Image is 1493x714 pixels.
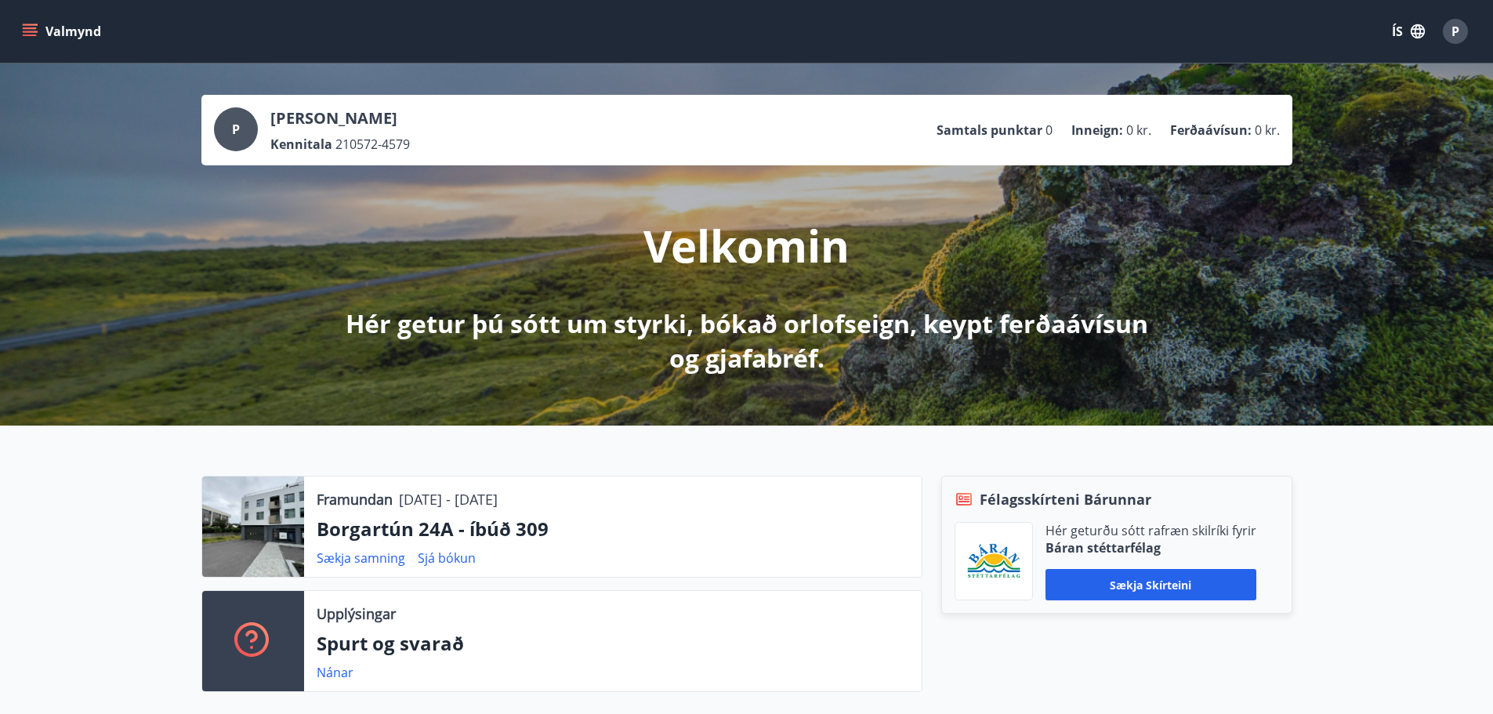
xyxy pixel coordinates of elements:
span: 0 [1045,121,1053,139]
p: [PERSON_NAME] [270,107,410,129]
span: P [1451,23,1459,40]
p: Inneign : [1071,121,1123,139]
button: Sækja skírteini [1045,569,1256,600]
p: Borgartún 24A - íbúð 309 [317,516,909,542]
a: Sjá bókun [418,549,476,567]
span: 0 kr. [1126,121,1151,139]
button: ÍS [1383,17,1433,45]
p: [DATE] - [DATE] [399,489,498,509]
p: Báran stéttarfélag [1045,539,1256,556]
a: Sækja samning [317,549,405,567]
span: P [232,121,240,138]
p: Kennitala [270,136,332,153]
p: Framundan [317,489,393,509]
span: 210572-4579 [335,136,410,153]
p: Velkomin [643,216,850,275]
span: 0 kr. [1255,121,1280,139]
button: menu [19,17,107,45]
p: Ferðaávísun : [1170,121,1252,139]
span: Félagsskírteni Bárunnar [980,489,1151,509]
p: Upplýsingar [317,603,396,624]
p: Hér geturðu sótt rafræn skilríki fyrir [1045,522,1256,539]
button: P [1437,13,1474,50]
p: Samtals punktar [937,121,1042,139]
p: Hér getur þú sótt um styrki, bókað orlofseign, keypt ferðaávísun og gjafabréf. [333,306,1161,375]
a: Nánar [317,664,353,681]
img: Bz2lGXKH3FXEIQKvoQ8VL0Fr0uCiWgfgA3I6fSs8.png [967,543,1020,580]
p: Spurt og svarað [317,630,909,657]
